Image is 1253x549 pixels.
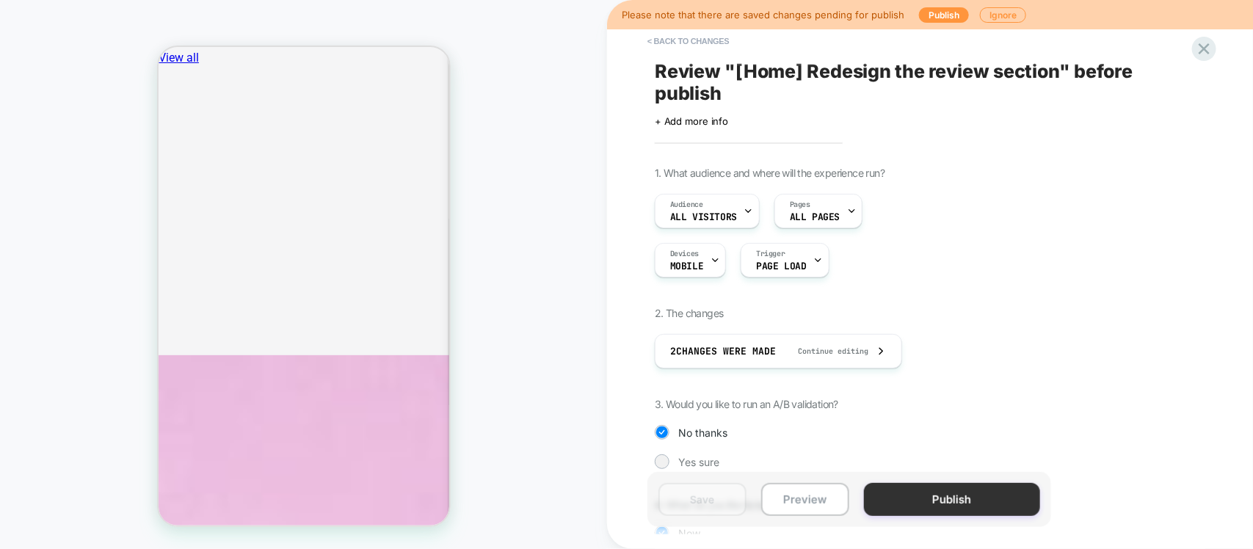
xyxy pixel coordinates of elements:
[655,115,728,127] span: + Add more info
[756,261,806,272] span: Page Load
[678,426,727,439] span: No thanks
[217,408,291,479] iframe: Chat Widget
[864,483,1040,516] button: Publish
[640,29,737,53] button: < Back to changes
[670,261,703,272] span: MOBILE
[655,60,1191,104] span: Review " [Home] Redesign the review section " before publish
[670,200,703,210] span: Audience
[790,200,810,210] span: Pages
[790,212,840,222] span: ALL PAGES
[670,345,776,357] span: 2 Changes were made
[655,307,724,319] span: 2. The changes
[980,7,1026,23] button: Ignore
[783,346,868,356] span: Continue editing
[919,7,969,23] button: Publish
[678,456,719,468] span: Yes sure
[670,249,699,259] span: Devices
[658,483,747,516] button: Save
[761,483,849,516] button: Preview
[670,212,737,222] span: All Visitors
[756,249,785,259] span: Trigger
[655,398,838,410] span: 3. Would you like to run an A/B validation?
[655,167,885,179] span: 1. What audience and where will the experience run?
